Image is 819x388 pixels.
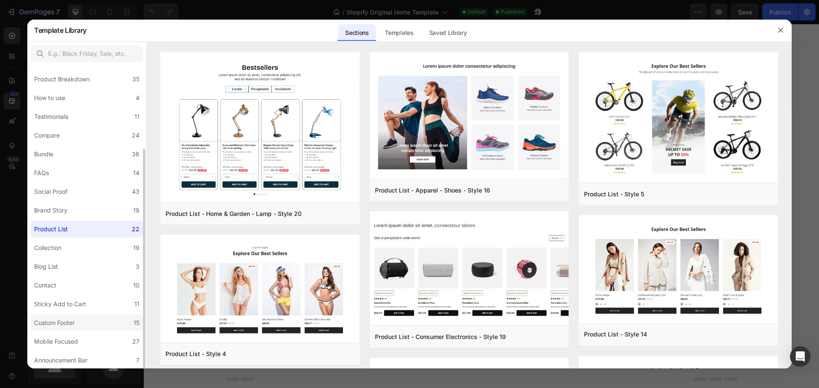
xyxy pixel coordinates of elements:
div: Product List - Style 4 [166,349,226,359]
div: 11 [134,112,139,122]
span: Add section [317,165,358,174]
div: 35 [132,74,139,84]
span: inspired by CRO experts [242,195,300,203]
div: Choose templates [246,184,297,193]
img: pl14.png [579,215,778,325]
div: 14 [133,168,139,178]
span: Shopify section: product-list [304,125,385,135]
img: pl5.png [579,52,778,185]
img: pl4.png [160,235,360,344]
div: Product List [34,224,68,234]
img: pl20.png [160,52,360,204]
div: Custom Footer [34,318,75,328]
input: E.g.: Black Friday, Sale, etc. [31,45,143,62]
div: Announcement Bar [34,355,87,365]
div: Sections [338,24,375,41]
div: Testimonials [34,112,68,122]
div: Saved Library [422,24,474,41]
div: 19 [133,205,139,216]
span: then drag & drop elements [369,195,433,203]
div: Product List - Style 14 [584,329,647,339]
img: pl19.png [370,211,569,327]
div: 10 [133,280,139,290]
div: Brand Story [34,205,67,216]
div: 43 [132,187,139,197]
div: Social Proof [34,187,67,197]
div: 19 [133,243,139,253]
div: Mobile Focused [34,336,78,347]
div: Blog List [34,262,58,272]
div: Compare [34,130,60,141]
div: Add blank section [375,184,427,193]
span: from URL or image [312,195,357,203]
span: Shopify section: section [310,80,379,90]
div: 36 [132,149,139,159]
div: 4 [136,93,139,103]
div: Contact [34,280,56,290]
div: Templates [378,24,420,41]
div: 27 [132,336,139,347]
div: 22 [132,224,139,234]
div: Product List - Apparel - Shoes - Style 16 [375,185,490,195]
div: Sticky Add to Cart [34,299,86,309]
div: 15 [134,318,139,328]
div: Collection [34,243,61,253]
span: Shopify section: hero [314,35,375,45]
div: Product List - Consumer Electronics - Style 19 [375,332,506,342]
div: FAQs [34,168,49,178]
div: Product List - Home & Garden - Lamp - Style 20 [166,209,302,219]
div: Product Breakdown [34,74,90,84]
div: 11 [134,299,139,309]
div: 3 [136,262,139,272]
div: Product List - Style 5 [584,189,644,199]
div: 7 [136,355,139,365]
div: 24 [132,130,139,141]
img: pl16.png [370,52,569,181]
div: Open Intercom Messenger [790,346,810,367]
div: How to use [34,93,65,103]
div: Bundle [34,149,53,159]
div: Generate layout [313,184,357,193]
h2: Template Library [34,19,87,41]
